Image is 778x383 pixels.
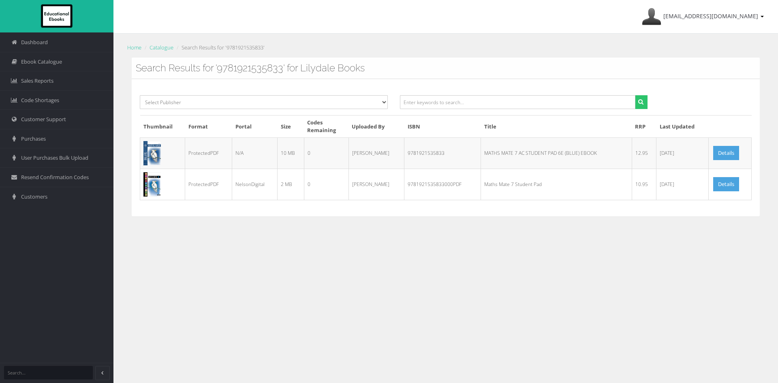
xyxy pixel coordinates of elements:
span: Purchases [21,135,46,143]
th: Thumbnail [140,116,185,137]
td: 9781921535833 [404,137,481,169]
td: N/A [232,137,278,169]
td: [PERSON_NAME] [348,137,404,169]
a: Home [127,44,141,51]
a: Details [713,177,739,191]
a: Catalogue [150,44,173,51]
th: RRP [632,116,656,137]
th: Portal [232,116,278,137]
td: 12.95 [632,137,656,169]
td: [DATE] [656,169,709,200]
td: 10.95 [632,169,656,200]
td: 0 [304,137,348,169]
td: 0 [304,169,348,200]
td: MATHS MATE 7 AC STUDENT PAD 6E (BLUE) EBOOK [481,137,632,169]
th: ISBN [404,116,481,137]
input: Enter keywords to search... [400,95,636,109]
th: Uploaded By [348,116,404,137]
li: Search Results for '9781921535833' [175,43,265,52]
img: Avatar [642,7,661,26]
span: [EMAIL_ADDRESS][DOMAIN_NAME] [663,12,758,20]
td: 2 MB [278,169,304,200]
span: Dashboard [21,39,48,46]
input: Search... [4,366,93,379]
span: User Purchases Bulk Upload [21,154,88,162]
th: Format [185,116,232,137]
th: Last Updated [656,116,709,137]
td: ProtectedPDF [185,169,232,200]
th: Codes Remaining [304,116,348,137]
span: Resend Confirmation Codes [21,173,89,181]
th: Size [278,116,304,137]
span: Ebook Catalogue [21,58,62,66]
img: bb27d3eb-71fa-4ea6-b001-7507bfb5418e.png [143,172,160,197]
a: Details [713,146,739,160]
td: Maths Mate 7 Student Pad [481,169,632,200]
td: NelsonDigital [232,169,278,200]
td: ProtectedPDF [185,137,232,169]
span: Customers [21,193,47,201]
span: Customer Support [21,116,66,123]
td: 10 MB [278,137,304,169]
td: [DATE] [656,137,709,169]
td: 9781921535833000PDF [404,169,481,200]
span: Code Shortages [21,96,59,104]
td: [PERSON_NAME] [348,169,404,200]
th: Title [481,116,632,137]
h3: Search Results for '9781921535833' for Lilydale Books [136,63,756,73]
span: Sales Reports [21,77,53,85]
img: 3dd7f168-8a45-4905-8d85-ef9475448082.jpg [143,141,161,165]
